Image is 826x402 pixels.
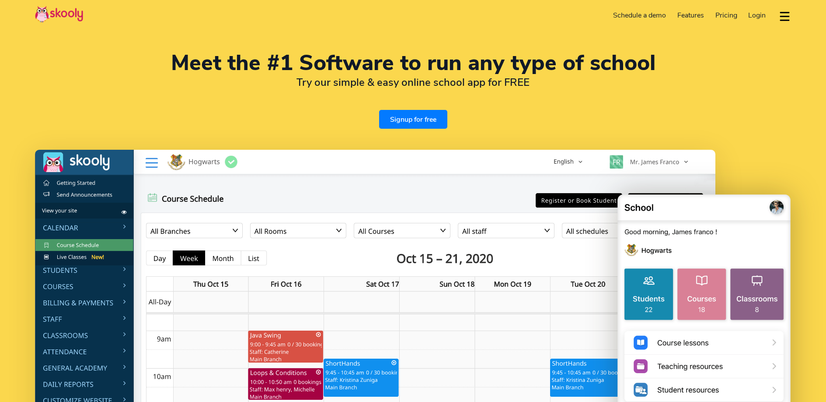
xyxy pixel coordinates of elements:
img: Skooly [35,6,83,23]
h2: Try our simple & easy online school app for FREE [35,76,791,89]
a: Signup for free [379,110,447,129]
span: Login [748,11,766,20]
span: Pricing [715,11,737,20]
a: Schedule a demo [608,8,672,22]
button: dropdown menu [778,6,791,26]
a: Features [672,8,710,22]
h1: Meet the #1 Software to run any type of school [35,53,791,74]
a: Pricing [710,8,743,22]
a: Login [742,8,771,22]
